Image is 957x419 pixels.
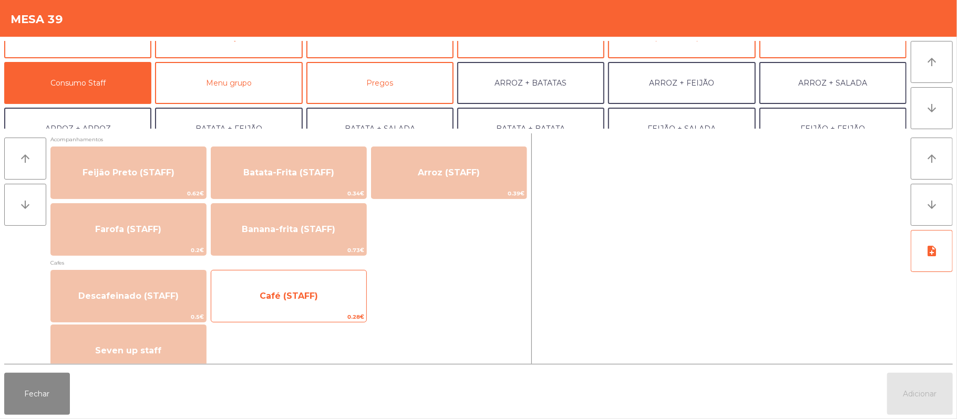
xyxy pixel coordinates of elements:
[155,62,302,104] button: Menu grupo
[50,134,527,144] span: Acompanhamentos
[260,291,318,301] span: Café (STAFF)
[4,373,70,415] button: Fechar
[4,138,46,180] button: arrow_upward
[211,312,366,322] span: 0.28€
[19,198,32,211] i: arrow_downward
[306,108,454,150] button: BATATA + SALADA
[306,62,454,104] button: Pregos
[211,188,366,198] span: 0.34€
[19,152,32,165] i: arrow_upward
[925,56,938,68] i: arrow_upward
[11,12,63,27] h4: Mesa 39
[50,258,527,268] span: Cafes
[242,224,335,234] span: Banana-frita (STAFF)
[51,312,206,322] span: 0.5€
[4,108,151,150] button: ARROZ + ARROZ
[911,87,953,129] button: arrow_downward
[925,198,938,211] i: arrow_downward
[759,108,907,150] button: FEIJÃO + FEIJÃO
[4,184,46,226] button: arrow_downward
[911,230,953,272] button: note_add
[457,108,604,150] button: BATATA + BATATA
[4,62,151,104] button: Consumo Staff
[911,184,953,226] button: arrow_downward
[95,345,161,355] span: Seven up staff
[608,108,755,150] button: FEIJÃO + SALADA
[243,167,334,177] span: Batata-Frita (STAFF)
[759,62,907,104] button: ARROZ + SALADA
[418,167,480,177] span: Arroz (STAFF)
[211,245,366,255] span: 0.73€
[95,224,161,234] span: Farofa (STAFF)
[911,138,953,180] button: arrow_upward
[83,167,174,177] span: Feijão Preto (STAFF)
[925,152,938,165] i: arrow_upward
[372,188,527,198] span: 0.39€
[925,102,938,114] i: arrow_downward
[457,62,604,104] button: ARROZ + BATATAS
[51,245,206,255] span: 0.2€
[78,291,179,301] span: Descafeinado (STAFF)
[608,62,755,104] button: ARROZ + FEIJÃO
[925,245,938,257] i: note_add
[911,41,953,83] button: arrow_upward
[51,188,206,198] span: 0.62€
[155,108,302,150] button: BATATA + FEIJÃO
